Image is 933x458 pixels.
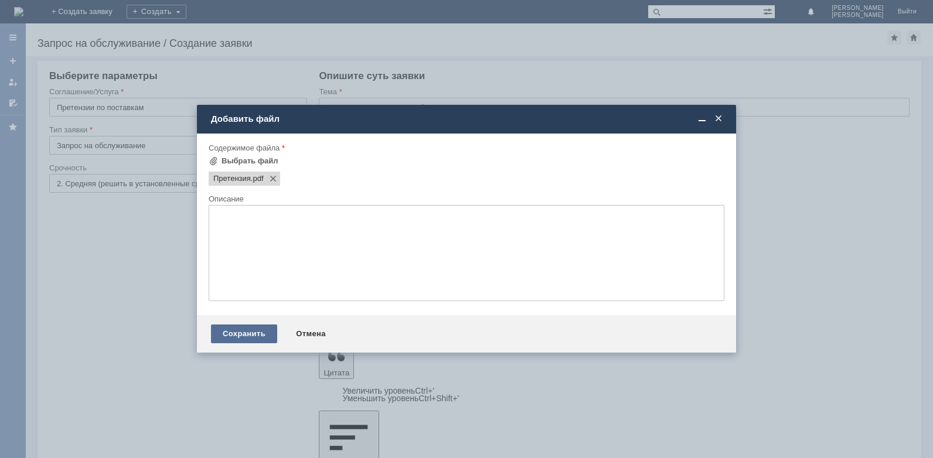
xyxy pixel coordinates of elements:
div: Выбрать файл [222,156,278,166]
div: Недогруз 4 шт. тинт для губ Люксвизаж по накладной ФТТ2 - 8597 от 25,08,2025 г. [5,5,171,23]
div: Добавить файл [211,114,724,124]
span: Претензия.pdf [251,174,264,183]
div: Содержимое файла [209,144,722,152]
span: Свернуть (Ctrl + M) [696,114,708,124]
span: Закрыть [713,114,724,124]
span: Претензия.pdf [213,174,251,183]
div: Описание [209,195,722,203]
